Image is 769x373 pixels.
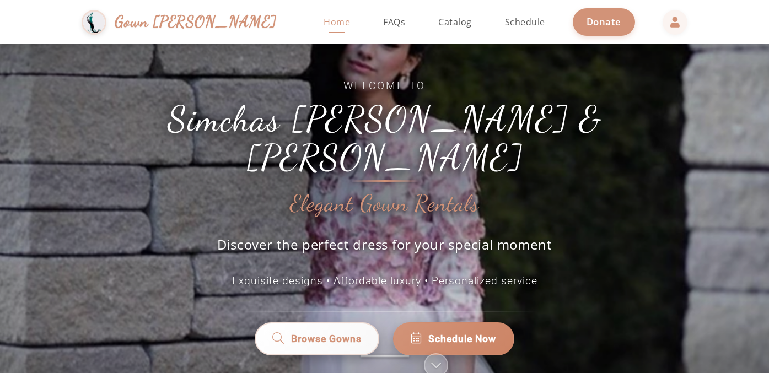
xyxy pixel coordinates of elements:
a: Donate [573,8,635,35]
img: Gown Gmach Logo [82,10,106,35]
span: Home [324,16,350,28]
h1: Simchas [PERSON_NAME] & [PERSON_NAME] [137,100,633,177]
span: Gown [PERSON_NAME] [115,10,276,34]
p: Discover the perfect dress for your special moment [206,235,564,262]
span: Welcome to [137,78,633,94]
p: Exquisite designs • Affordable luxury • Personalized service [137,273,633,289]
span: Schedule Now [428,332,496,346]
a: Gown [PERSON_NAME] [82,7,287,37]
span: FAQs [383,16,405,28]
h2: Elegant Gown Rentals [290,191,479,217]
span: Schedule [505,16,545,28]
span: Donate [587,15,621,28]
span: Browse Gowns [291,332,362,346]
span: Catalog [438,16,472,28]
